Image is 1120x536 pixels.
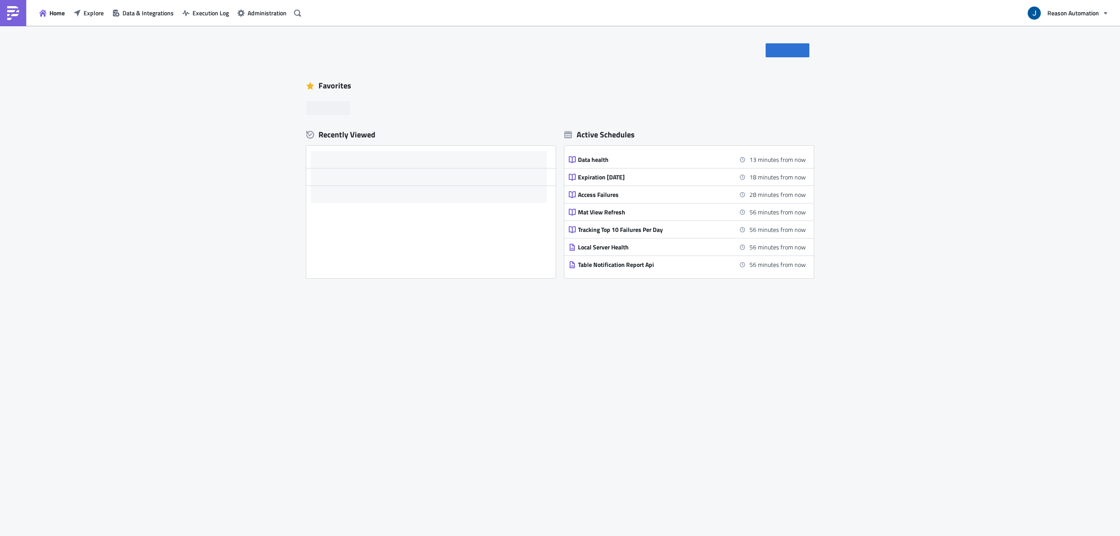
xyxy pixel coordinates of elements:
[1027,6,1042,21] img: Avatar
[35,6,69,20] button: Home
[569,256,806,273] a: Table Notification Report Api56 minutes from now
[6,6,20,20] img: PushMetrics
[569,203,806,221] a: Mat View Refresh56 minutes from now
[749,225,806,234] time: 2025-09-29 10:00
[233,6,291,20] button: Administration
[192,8,229,18] span: Execution Log
[306,128,556,141] div: Recently Viewed
[569,151,806,168] a: Data health13 minutes from now
[564,130,635,140] div: Active Schedules
[178,6,233,20] button: Execution Log
[306,79,814,92] div: Favorites
[108,6,178,20] button: Data & Integrations
[578,243,731,251] div: Local Server Health
[1047,8,1099,18] span: Reason Automation
[578,261,731,269] div: Table Notification Report Api
[749,172,806,182] time: 2025-09-29 09:22
[749,190,806,199] time: 2025-09-29 09:32
[122,8,174,18] span: Data & Integrations
[569,168,806,186] a: Expiration [DATE]18 minutes from now
[578,156,731,164] div: Data health
[569,186,806,203] a: Access Failures28 minutes from now
[749,155,806,164] time: 2025-09-29 09:17
[749,242,806,252] time: 2025-09-29 10:00
[749,260,806,269] time: 2025-09-29 10:00
[248,8,287,18] span: Administration
[84,8,104,18] span: Explore
[578,208,731,216] div: Mat View Refresh
[578,226,731,234] div: Tracking Top 10 Failures Per Day
[69,6,108,20] button: Explore
[578,191,731,199] div: Access Failures
[569,221,806,238] a: Tracking Top 10 Failures Per Day56 minutes from now
[49,8,65,18] span: Home
[569,238,806,256] a: Local Server Health56 minutes from now
[578,173,731,181] div: Expiration [DATE]
[1022,4,1113,23] button: Reason Automation
[749,207,806,217] time: 2025-09-29 10:00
